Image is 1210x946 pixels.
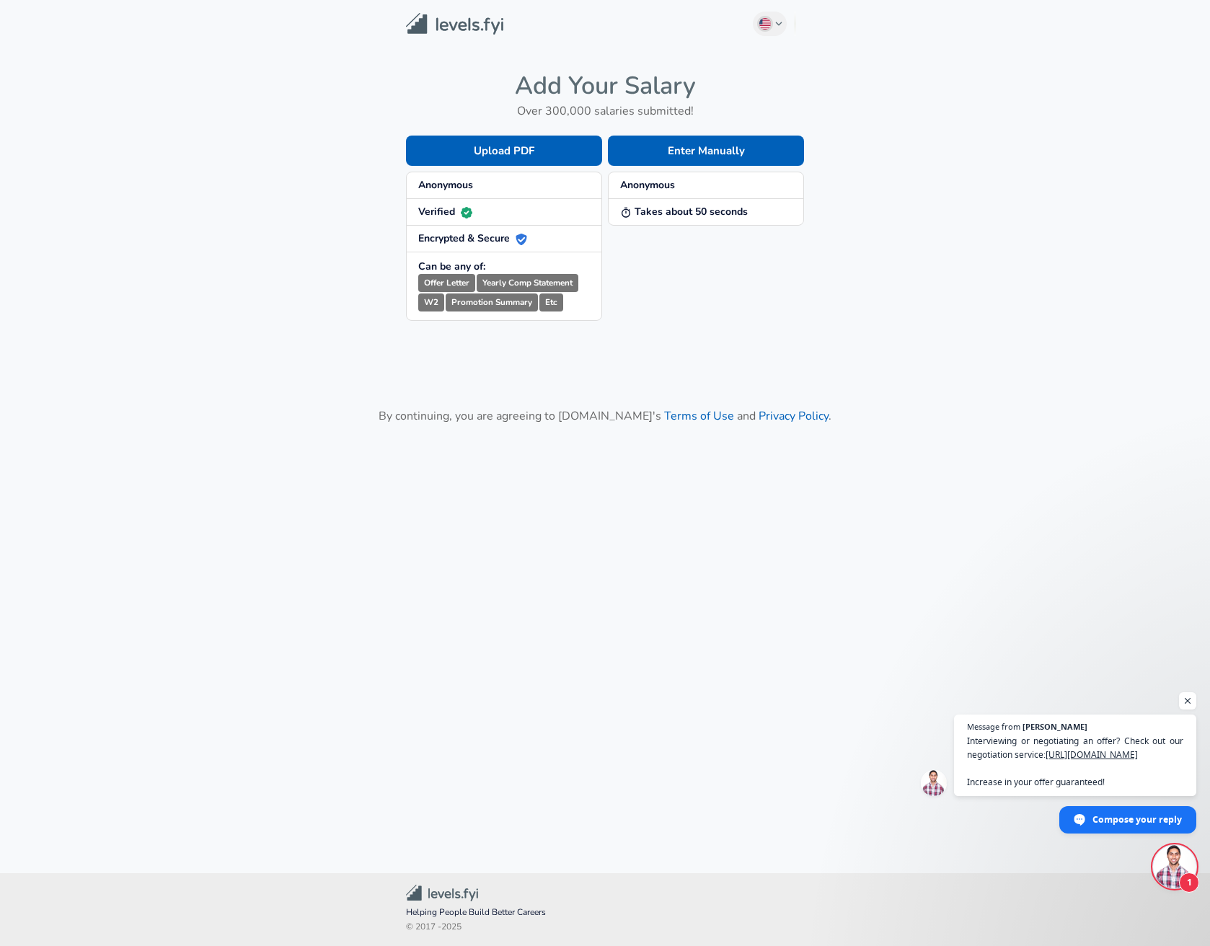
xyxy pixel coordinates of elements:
[967,734,1183,789] span: Interviewing or negotiating an offer? Check out our negotiation service: Increase in your offer g...
[967,722,1020,730] span: Message from
[446,293,538,311] small: Promotion Summary
[664,408,734,424] a: Terms of Use
[418,178,473,192] strong: Anonymous
[406,101,804,121] h6: Over 300,000 salaries submitted!
[620,205,748,218] strong: Takes about 50 seconds
[759,408,829,424] a: Privacy Policy
[406,885,478,901] img: Levels.fyi Community
[406,920,804,934] span: © 2017 - 2025
[406,906,804,920] span: Helping People Build Better Careers
[1092,807,1182,832] span: Compose your reply
[418,260,485,273] strong: Can be any of:
[406,71,804,101] h4: Add Your Salary
[406,13,503,35] img: Levels.fyi
[1023,722,1087,730] span: [PERSON_NAME]
[1179,872,1199,893] span: 1
[753,12,787,36] button: English (US)
[418,231,527,245] strong: Encrypted & Secure
[418,293,444,311] small: W2
[539,293,563,311] small: Etc
[1153,845,1196,888] div: Open chat
[418,205,472,218] strong: Verified
[759,18,771,30] img: English (US)
[608,136,804,166] button: Enter Manually
[406,136,602,166] button: Upload PDF
[620,178,675,192] strong: Anonymous
[418,274,475,292] small: Offer Letter
[477,274,578,292] small: Yearly Comp Statement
